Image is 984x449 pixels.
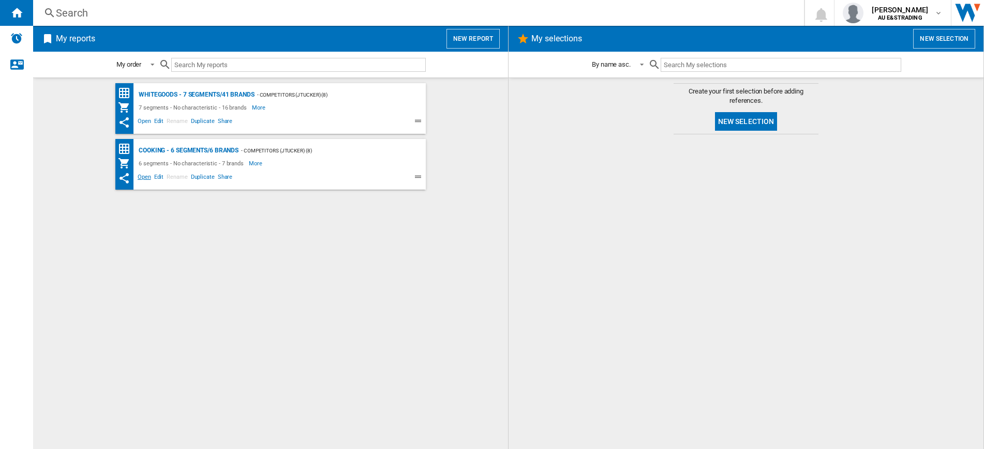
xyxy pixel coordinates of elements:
div: Price Matrix [118,143,136,156]
span: Open [136,172,153,184]
span: [PERSON_NAME] [872,5,928,15]
div: By name asc. [592,60,631,68]
ng-md-icon: This report has been shared with you [118,116,130,129]
img: alerts-logo.svg [10,32,23,44]
div: Search [56,6,777,20]
button: New report [446,29,500,49]
span: Duplicate [189,172,216,184]
span: Duplicate [189,116,216,129]
div: - Competitors (jtucker) (8) [255,88,405,101]
img: profile.jpg [843,3,863,23]
span: Edit [153,172,166,184]
div: - Competitors (jtucker) (8) [238,144,405,157]
span: Create your first selection before adding references. [674,87,818,105]
span: Share [216,116,234,129]
span: More [249,157,264,169]
button: New selection [913,29,975,49]
div: 7 segments - No characteristic - 16 brands [136,101,252,114]
span: Rename [165,172,189,184]
div: WHITEGOODS - 7 segments/41 brands [136,88,255,101]
div: 6 segments - No characteristic - 7 brands [136,157,249,169]
span: Open [136,116,153,129]
ng-md-icon: This report has been shared with you [118,172,130,184]
span: Rename [165,116,189,129]
div: Price Matrix [118,87,136,100]
input: Search My selections [661,58,901,72]
span: Share [216,172,234,184]
div: COOKING - 6 segments/6 brands [136,144,238,157]
div: My order [116,60,141,68]
button: New selection [715,112,778,131]
span: More [252,101,267,114]
h2: My reports [54,29,97,49]
span: Edit [153,116,166,129]
b: AU E&STRADING [878,14,922,21]
div: My Assortment [118,101,136,114]
input: Search My reports [171,58,426,72]
div: My Assortment [118,157,136,169]
h2: My selections [529,29,584,49]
